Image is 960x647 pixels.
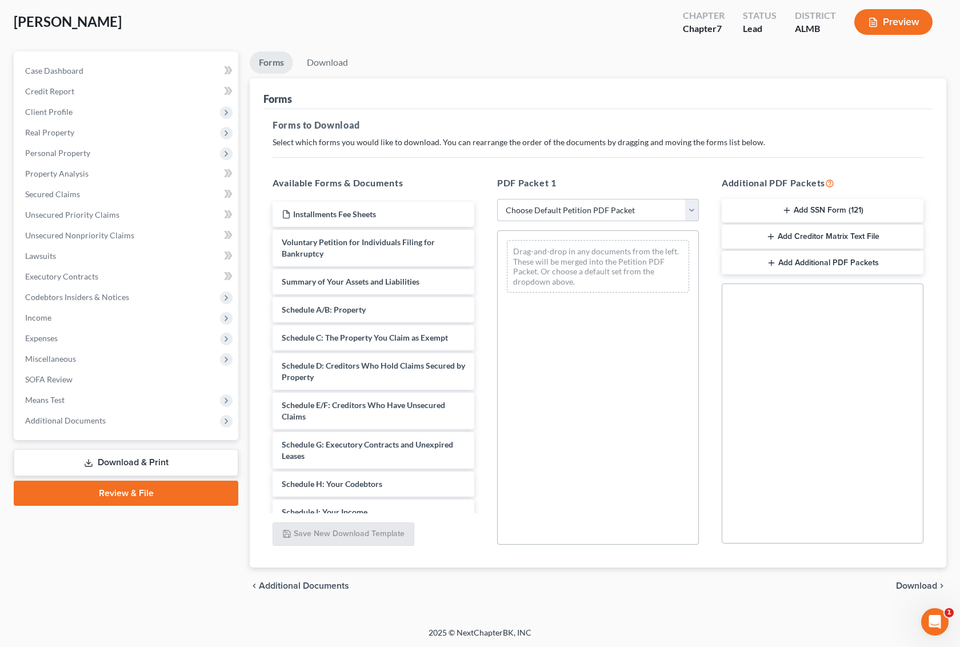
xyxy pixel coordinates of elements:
span: Client Profile [25,107,73,117]
a: Executory Contracts [16,266,238,287]
span: Download [896,581,937,590]
span: Unsecured Priority Claims [25,210,119,219]
button: Add SSN Form (121) [722,199,923,223]
span: Means Test [25,395,65,405]
span: Real Property [25,127,74,137]
button: Preview [854,9,933,35]
span: Personal Property [25,148,90,158]
a: Download & Print [14,449,238,476]
div: District [795,9,836,22]
span: Voluntary Petition for Individuals Filing for Bankruptcy [282,237,435,258]
i: chevron_right [937,581,946,590]
span: Codebtors Insiders & Notices [25,292,129,302]
h5: Available Forms & Documents [273,176,474,190]
button: Download chevron_right [896,581,946,590]
span: 7 [717,23,722,34]
p: Select which forms you would like to download. You can rearrange the order of the documents by dr... [273,137,923,148]
span: [PERSON_NAME] [14,13,122,30]
a: Case Dashboard [16,61,238,81]
span: 1 [945,608,954,617]
button: Save New Download Template [273,522,414,546]
span: Schedule A/B: Property [282,305,366,314]
span: Secured Claims [25,189,80,199]
span: Additional Documents [259,581,349,590]
span: SOFA Review [25,374,73,384]
div: Chapter [683,22,725,35]
span: Case Dashboard [25,66,83,75]
iframe: Intercom live chat [921,608,949,636]
a: Credit Report [16,81,238,102]
h5: Additional PDF Packets [722,176,923,190]
span: Miscellaneous [25,354,76,364]
span: Credit Report [25,86,74,96]
span: Installments Fee Sheets [293,209,376,219]
span: Unsecured Nonpriority Claims [25,230,134,240]
span: Additional Documents [25,416,106,425]
a: SOFA Review [16,369,238,390]
span: Executory Contracts [25,271,98,281]
span: Schedule G: Executory Contracts and Unexpired Leases [282,440,453,461]
a: chevron_left Additional Documents [250,581,349,590]
span: Expenses [25,333,58,343]
a: Unsecured Priority Claims [16,205,238,225]
a: Secured Claims [16,184,238,205]
button: Add Creditor Matrix Text File [722,225,923,249]
a: Lawsuits [16,246,238,266]
span: Schedule D: Creditors Who Hold Claims Secured by Property [282,361,465,382]
h5: PDF Packet 1 [497,176,699,190]
div: Drag-and-drop in any documents from the left. These will be merged into the Petition PDF Packet. ... [507,240,689,293]
span: Property Analysis [25,169,89,178]
span: Summary of Your Assets and Liabilities [282,277,419,286]
div: Forms [263,92,292,106]
span: Schedule C: The Property You Claim as Exempt [282,333,448,342]
button: Add Additional PDF Packets [722,251,923,275]
a: Property Analysis [16,163,238,184]
span: Schedule H: Your Codebtors [282,479,382,489]
div: Chapter [683,9,725,22]
h5: Forms to Download [273,118,923,132]
span: Lawsuits [25,251,56,261]
div: ALMB [795,22,836,35]
span: Income [25,313,51,322]
div: Status [743,9,777,22]
div: Lead [743,22,777,35]
a: Review & File [14,481,238,506]
a: Download [298,51,357,74]
i: chevron_left [250,581,259,590]
a: Unsecured Nonpriority Claims [16,225,238,246]
a: Forms [250,51,293,74]
span: Schedule E/F: Creditors Who Have Unsecured Claims [282,400,445,421]
span: Schedule I: Your Income [282,507,367,517]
